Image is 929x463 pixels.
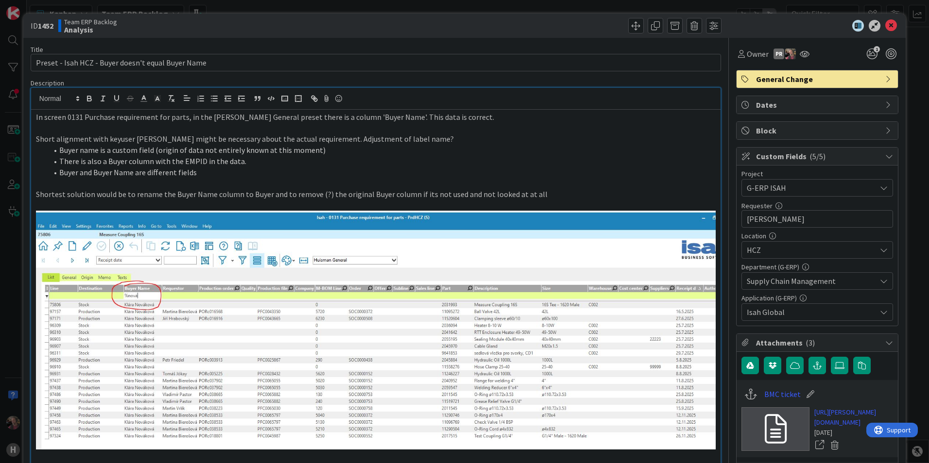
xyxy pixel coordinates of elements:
[36,189,716,200] p: Shortest solution would be to rename the Buyer Name column to Buyer and to remove (?) the origina...
[31,20,53,32] span: ID
[64,26,117,33] b: Analysis
[36,133,716,145] p: Short alignment with keyuser [PERSON_NAME] might be necessary about the actual requirement. Adjus...
[764,388,801,400] a: BMC ticket
[64,18,117,26] span: Team ERP Backlog
[756,337,880,348] span: Attachments
[36,112,716,123] p: In screen 0131 Purchase requirement for parts, in the [PERSON_NAME] General preset there is a col...
[809,151,826,161] span: ( 5/5 )
[774,49,784,59] div: PR
[756,73,880,85] span: General Change
[785,49,796,59] img: BF
[874,46,880,52] span: 1
[48,145,716,156] li: Buyer name is a custom field (origin of data not entirely known at this moment)
[20,1,44,13] span: Support
[747,306,876,318] span: Isah Global
[48,156,716,167] li: There is also a Buyer column with the EMPID in the data.
[756,150,880,162] span: Custom Fields
[48,167,716,178] li: Buyer and Buyer Name are different fields
[814,428,893,438] div: [DATE]
[741,201,773,210] label: Requester
[747,48,769,60] span: Owner
[814,439,825,451] a: Open
[31,54,721,71] input: type card name here...
[36,211,716,449] img: purch-req-for-parts-buyer-3.JPG
[806,338,815,347] span: ( 3 )
[747,244,876,256] span: HCZ
[747,181,871,195] span: G-ERP ISAH
[814,407,893,428] a: [URL][PERSON_NAME][DOMAIN_NAME]
[747,275,876,287] span: Supply Chain Management
[756,125,880,136] span: Block
[38,21,53,31] b: 1452
[741,295,893,301] div: Application (G-ERP)
[31,79,64,87] span: Description
[741,264,893,270] div: Department (G-ERP)
[756,99,880,111] span: Dates
[741,170,893,177] div: Project
[31,45,43,54] label: Title
[741,232,893,239] div: Location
